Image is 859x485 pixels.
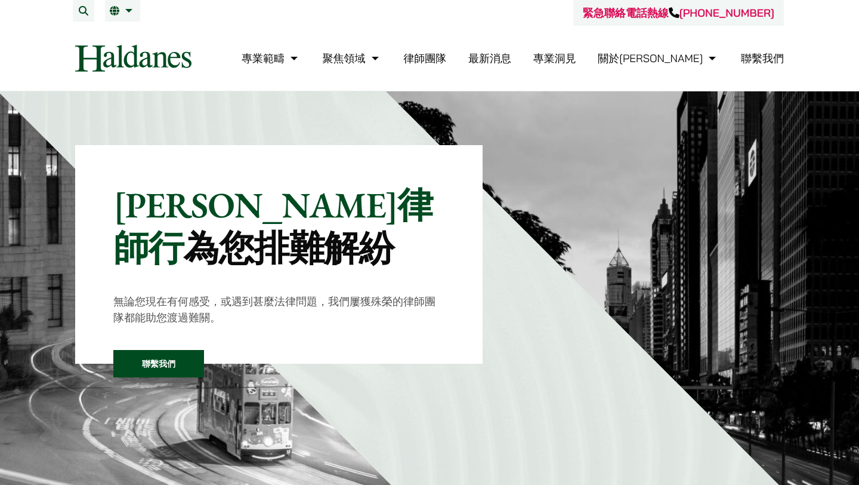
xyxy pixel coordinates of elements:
[598,51,719,65] a: 關於何敦
[583,6,774,20] a: 緊急聯絡電話熱線[PHONE_NUMBER]
[533,51,576,65] a: 專業洞見
[184,225,394,271] mark: 為您排難解紛
[741,51,784,65] a: 聯繫我們
[113,183,444,269] p: [PERSON_NAME]律師行
[113,293,444,326] p: 無論您現在有何感受，或遇到甚麼法律問題，我們屢獲殊榮的律師團隊都能助您渡過難關。
[242,51,301,65] a: 專業範疇
[113,350,204,377] a: 聯繫我們
[403,51,446,65] a: 律師團隊
[468,51,511,65] a: 最新消息
[323,51,382,65] a: 聚焦領域
[110,6,135,16] a: 繁
[75,45,191,72] img: Logo of Haldanes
